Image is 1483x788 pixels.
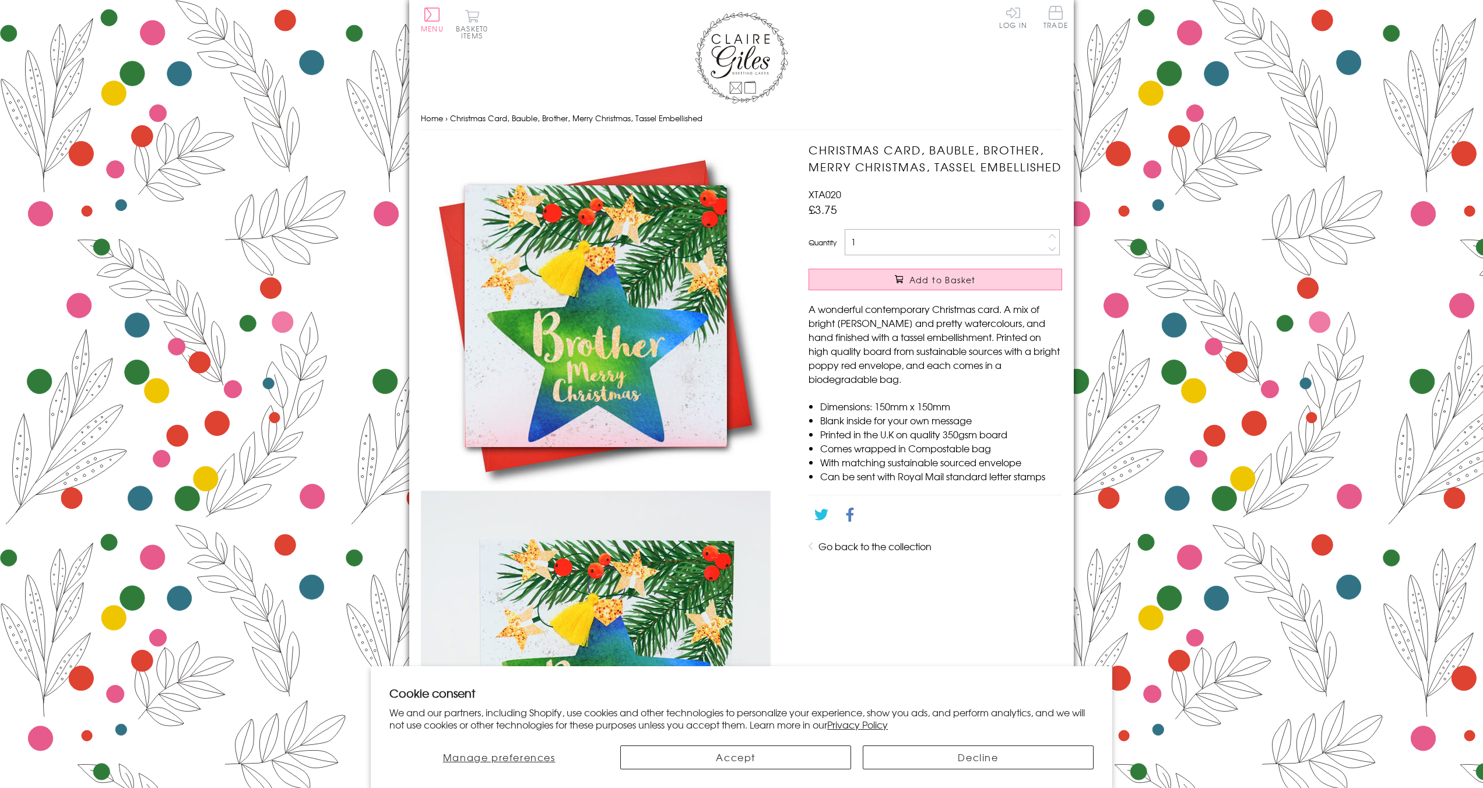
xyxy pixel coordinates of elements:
[456,9,488,39] button: Basket0 items
[809,269,1062,290] button: Add to Basket
[820,455,1062,469] li: With matching sustainable sourced envelope
[1043,6,1068,31] a: Trade
[461,23,488,41] span: 0 items
[820,399,1062,413] li: Dimensions: 150mm x 150mm
[389,745,609,769] button: Manage preferences
[820,413,1062,427] li: Blank inside for your own message
[820,441,1062,455] li: Comes wrapped in Compostable bag
[999,6,1027,29] a: Log In
[820,427,1062,441] li: Printed in the U.K on quality 350gsm board
[827,717,888,731] a: Privacy Policy
[909,274,976,286] span: Add to Basket
[809,187,841,201] span: XTA020
[809,237,837,248] label: Quantity
[421,23,444,34] span: Menu
[421,8,444,32] button: Menu
[445,112,448,124] span: ›
[695,12,788,104] img: Claire Giles Greetings Cards
[863,745,1094,769] button: Decline
[820,469,1062,483] li: Can be sent with Royal Mail standard letter stamps
[421,107,1062,131] nav: breadcrumbs
[421,112,443,124] a: Home
[421,142,771,491] img: Christmas Card, Bauble, Brother, Merry Christmas, Tassel Embellished
[818,539,932,553] a: Go back to the collection
[809,201,837,217] span: £3.75
[389,706,1094,731] p: We and our partners, including Shopify, use cookies and other technologies to personalize your ex...
[443,750,556,764] span: Manage preferences
[450,112,702,124] span: Christmas Card, Bauble, Brother, Merry Christmas, Tassel Embellished
[809,142,1062,175] h1: Christmas Card, Bauble, Brother, Merry Christmas, Tassel Embellished
[389,685,1094,701] h2: Cookie consent
[620,745,851,769] button: Accept
[1043,6,1068,29] span: Trade
[809,302,1062,386] p: A wonderful contemporary Christmas card. A mix of bright [PERSON_NAME] and pretty watercolours, a...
